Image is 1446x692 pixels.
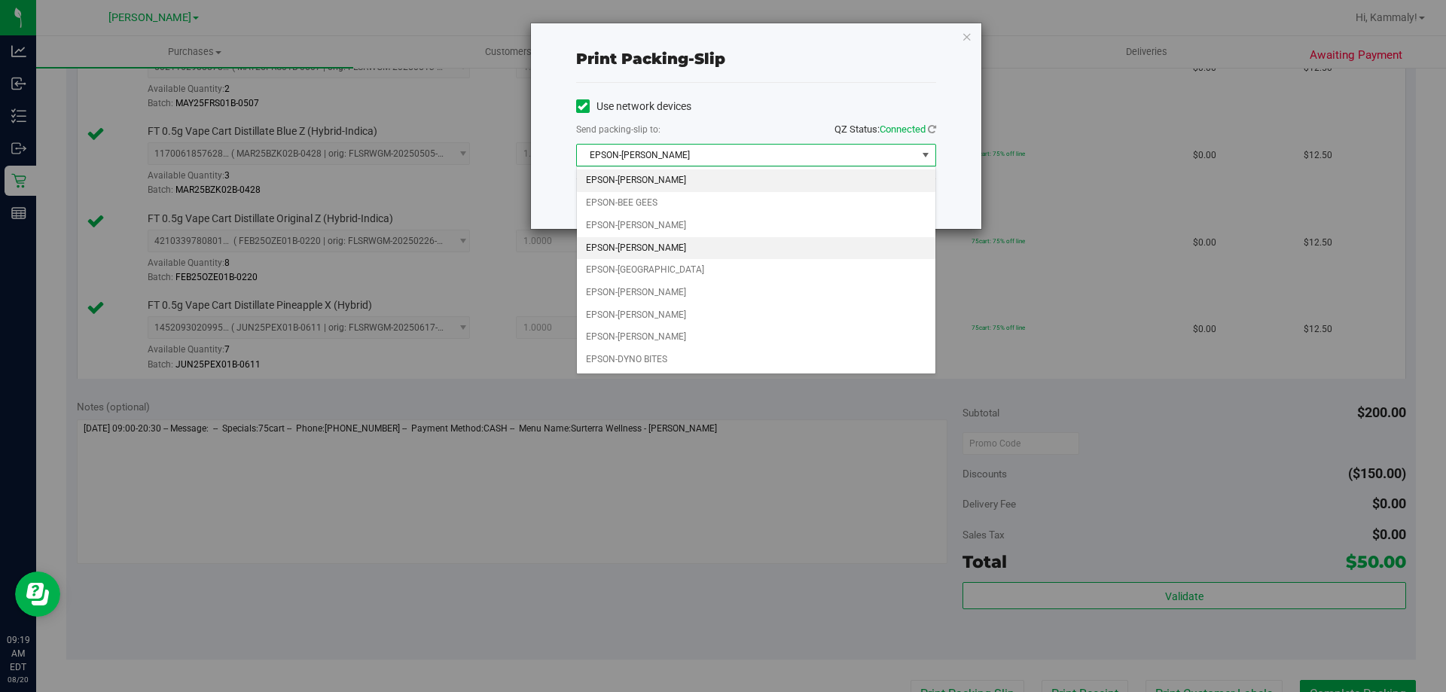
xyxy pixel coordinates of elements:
[577,326,935,349] li: EPSON-[PERSON_NAME]
[577,192,935,215] li: EPSON-BEE GEES
[577,145,917,166] span: EPSON-[PERSON_NAME]
[577,169,935,192] li: EPSON-[PERSON_NAME]
[916,145,935,166] span: select
[577,304,935,327] li: EPSON-[PERSON_NAME]
[576,123,660,136] label: Send packing-slip to:
[15,572,60,617] iframe: Resource center
[576,99,691,114] label: Use network devices
[577,215,935,237] li: EPSON-[PERSON_NAME]
[577,237,935,260] li: EPSON-[PERSON_NAME]
[834,123,936,135] span: QZ Status:
[577,259,935,282] li: EPSON-[GEOGRAPHIC_DATA]
[880,123,926,135] span: Connected
[576,50,725,68] span: Print packing-slip
[577,349,935,371] li: EPSON-DYNO BITES
[577,282,935,304] li: EPSON-[PERSON_NAME]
